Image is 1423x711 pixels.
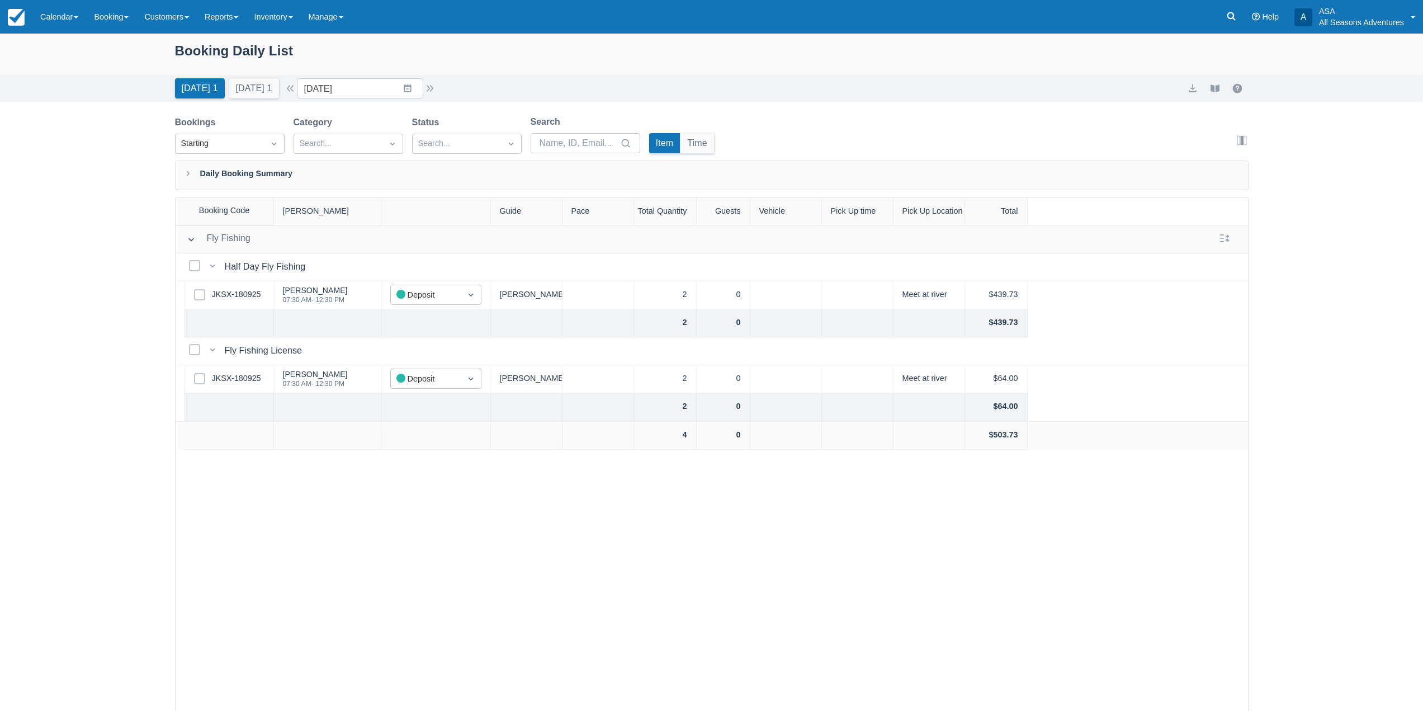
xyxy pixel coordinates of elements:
[212,373,261,385] a: JKSX-180925
[283,286,348,294] div: [PERSON_NAME]
[491,197,562,225] div: Guide
[283,370,348,378] div: [PERSON_NAME]
[634,309,697,337] div: 2
[491,365,562,393] div: [PERSON_NAME]
[531,115,565,129] label: Search
[274,197,381,225] div: [PERSON_NAME]
[893,281,965,309] div: Meet at river
[229,78,279,98] button: [DATE] 1
[697,197,750,225] div: Guests
[297,78,423,98] input: Date
[965,197,1028,225] div: Total
[1294,8,1312,26] div: A
[396,289,455,302] div: Deposit
[212,289,261,301] a: JKSX-180925
[562,197,634,225] div: Pace
[294,116,337,129] label: Category
[387,138,398,149] span: Dropdown icon
[634,422,697,450] div: 4
[268,138,280,149] span: Dropdown icon
[965,309,1028,337] div: $439.73
[181,138,258,150] div: Starting
[697,422,750,450] div: 0
[893,197,965,225] div: Pick Up Location
[176,197,274,225] div: Booking Code
[634,197,697,225] div: Total Quantity
[965,422,1028,450] div: $503.73
[182,229,255,249] button: Fly Fishing
[965,365,1028,393] div: $64.00
[1319,17,1404,28] p: All Seasons Adventures
[634,393,697,421] div: 2
[965,281,1028,309] div: $439.73
[283,380,348,387] div: 07:30 AM - 12:30 PM
[8,9,25,26] img: checkfront-main-nav-mini-logo.png
[1319,6,1404,17] p: ASA
[649,133,680,153] button: Item
[540,133,618,153] input: Name, ID, Email...
[396,373,455,385] div: Deposit
[697,393,750,421] div: 0
[225,344,306,357] div: Fly Fishing License
[680,133,714,153] button: Time
[175,116,220,129] label: Bookings
[893,365,965,393] div: Meet at river
[465,289,476,300] span: Dropdown icon
[697,365,750,393] div: 0
[634,365,697,393] div: 2
[697,281,750,309] div: 0
[175,78,225,98] button: [DATE] 1
[491,281,562,309] div: [PERSON_NAME]
[465,373,476,384] span: Dropdown icon
[965,393,1028,421] div: $64.00
[1262,12,1279,21] span: Help
[175,161,1249,190] div: Daily Booking Summary
[412,116,444,129] label: Status
[750,197,822,225] div: Vehicle
[225,260,310,274] div: Half Day Fly Fishing
[822,197,893,225] div: Pick Up time
[1252,13,1260,21] i: Help
[283,296,348,303] div: 07:30 AM - 12:30 PM
[1186,82,1199,95] button: export
[505,138,517,149] span: Dropdown icon
[634,281,697,309] div: 2
[175,40,1249,73] div: Booking Daily List
[697,309,750,337] div: 0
